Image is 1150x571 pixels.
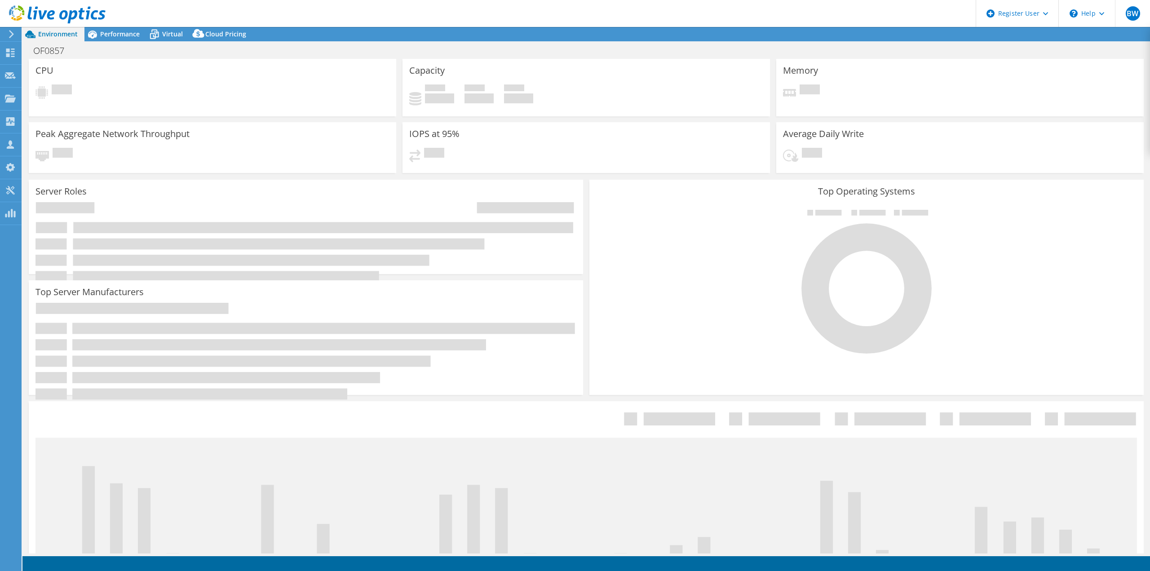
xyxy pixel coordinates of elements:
[29,46,78,56] h1: OF0857
[464,93,494,103] h4: 0 GiB
[504,93,533,103] h4: 0 GiB
[100,30,140,38] span: Performance
[596,186,1137,196] h3: Top Operating Systems
[425,93,454,103] h4: 0 GiB
[783,66,818,75] h3: Memory
[53,148,73,160] span: Pending
[162,30,183,38] span: Virtual
[35,186,87,196] h3: Server Roles
[1070,9,1078,18] svg: \n
[800,84,820,97] span: Pending
[409,66,445,75] h3: Capacity
[425,84,445,93] span: Used
[1126,6,1140,21] span: BW
[464,84,485,93] span: Free
[504,84,524,93] span: Total
[424,148,444,160] span: Pending
[409,129,460,139] h3: IOPS at 95%
[205,30,246,38] span: Cloud Pricing
[52,84,72,97] span: Pending
[35,287,144,297] h3: Top Server Manufacturers
[35,129,190,139] h3: Peak Aggregate Network Throughput
[802,148,822,160] span: Pending
[35,66,53,75] h3: CPU
[783,129,864,139] h3: Average Daily Write
[38,30,78,38] span: Environment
